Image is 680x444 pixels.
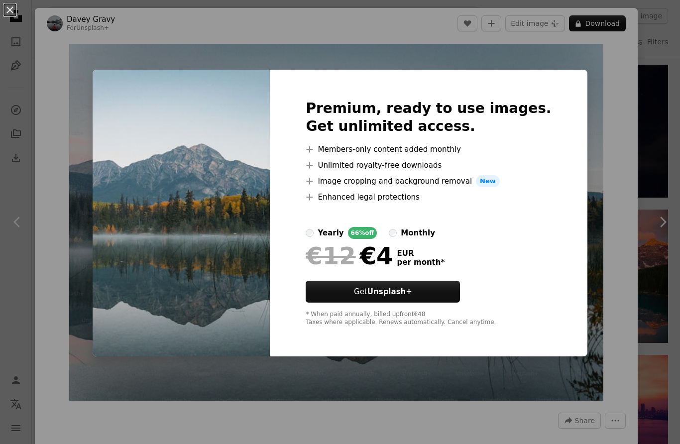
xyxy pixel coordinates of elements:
[401,227,435,239] div: monthly
[389,229,397,237] input: monthly
[306,229,314,237] input: yearly66%off
[306,100,551,135] h2: Premium, ready to use images. Get unlimited access.
[306,159,551,171] li: Unlimited royalty-free downloads
[318,227,343,239] div: yearly
[306,243,393,269] div: €4
[348,227,377,239] div: 66% off
[397,249,445,258] span: EUR
[306,191,551,203] li: Enhanced legal protections
[306,175,551,187] li: Image cropping and background removal
[306,243,355,269] span: €12
[306,143,551,155] li: Members-only content added monthly
[367,287,412,296] strong: Unsplash+
[397,258,445,267] span: per month *
[306,281,460,303] button: GetUnsplash+
[93,70,270,356] img: premium_photo-1673240367277-e1d394465b56
[306,311,551,327] div: * When paid annually, billed upfront €48 Taxes where applicable. Renews automatically. Cancel any...
[476,175,500,187] span: New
